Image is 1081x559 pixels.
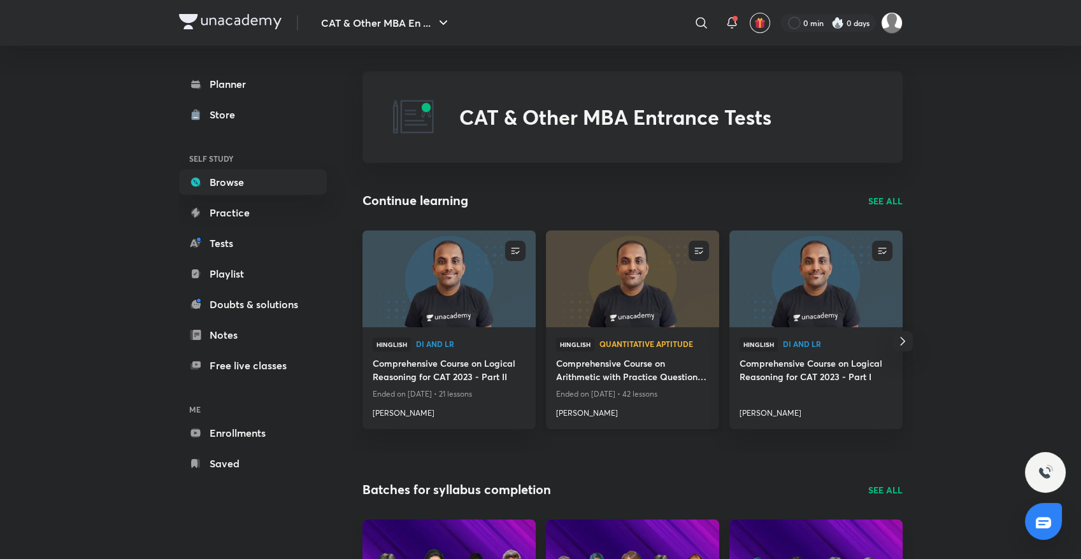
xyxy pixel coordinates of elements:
[179,14,282,32] a: Company Logo
[783,340,892,349] a: DI and LR
[179,261,327,287] a: Playlist
[783,340,892,348] span: DI and LR
[831,17,844,29] img: streak
[179,292,327,317] a: Doubts & solutions
[179,420,327,446] a: Enrollments
[556,386,709,402] p: Ended on [DATE] • 42 lessons
[373,337,411,351] span: Hinglish
[1038,465,1053,480] img: ttu
[393,97,434,138] img: CAT & Other MBA Entrance Tests
[373,402,526,419] a: [PERSON_NAME]
[556,402,709,419] a: [PERSON_NAME]
[179,200,327,225] a: Practice
[868,483,903,497] a: SEE ALL
[740,337,778,351] span: Hinglish
[179,71,327,97] a: Planner
[754,17,766,29] img: avatar
[416,340,526,349] a: DI and LR
[556,337,594,351] span: Hinglish
[546,230,719,327] a: new-thumbnail
[599,340,709,349] a: Quantitative Aptitude
[544,229,720,328] img: new-thumbnail
[362,191,468,210] h2: Continue learning
[179,451,327,476] a: Saved
[459,105,771,129] h2: CAT & Other MBA Entrance Tests
[416,340,526,348] span: DI and LR
[729,230,903,327] a: new-thumbnail
[179,353,327,378] a: Free live classes
[362,480,551,499] h2: Batches for syllabus completion
[599,340,709,348] span: Quantitative Aptitude
[179,399,327,420] h6: ME
[740,357,892,386] a: Comprehensive Course on Logical Reasoning for CAT 2023 - Part I
[373,386,526,402] p: Ended on [DATE] • 21 lessons
[179,322,327,348] a: Notes
[362,230,536,327] a: new-thumbnail
[727,229,904,328] img: new-thumbnail
[868,194,903,208] a: SEE ALL
[750,13,770,33] button: avatar
[361,229,537,328] img: new-thumbnail
[740,402,892,419] a: [PERSON_NAME]
[313,10,459,36] button: CAT & Other MBA En ...
[179,169,327,195] a: Browse
[373,357,526,386] a: Comprehensive Course on Logical Reasoning for CAT 2023 - Part II
[881,12,903,34] img: Sameeran Panda
[210,107,243,122] div: Store
[179,14,282,29] img: Company Logo
[556,357,709,386] a: Comprehensive Course on Arithmetic with Practice Questions - CAT, 2023
[179,148,327,169] h6: SELF STUDY
[179,230,327,256] a: Tests
[179,102,327,127] a: Store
